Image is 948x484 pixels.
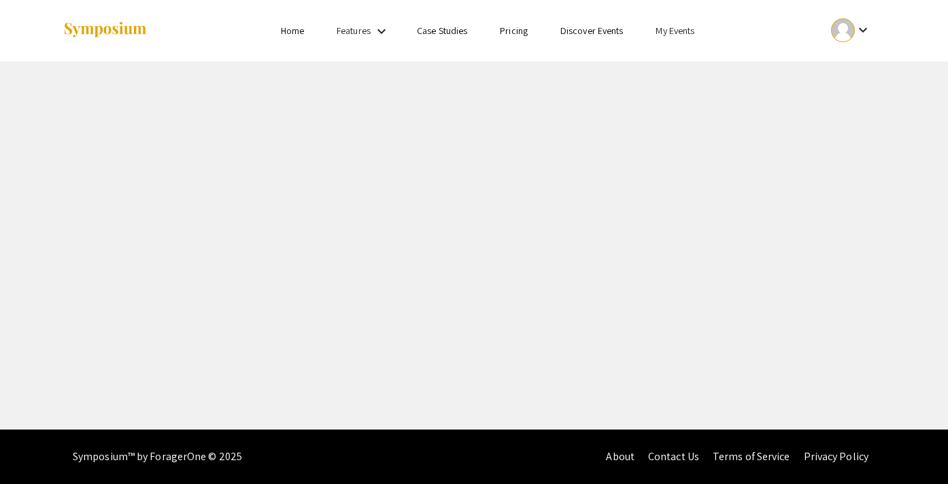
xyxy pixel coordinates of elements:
[337,25,371,37] a: Features
[713,449,790,464] a: Terms of Service
[648,449,699,464] a: Contact Us
[855,22,871,38] mat-icon: Expand account dropdown
[281,25,304,37] a: Home
[373,23,390,39] mat-icon: Expand Features list
[817,15,885,46] button: Expand account dropdown
[606,449,634,464] a: About
[804,449,868,464] a: Privacy Policy
[73,430,242,484] div: Symposium™ by ForagerOne © 2025
[500,25,528,37] a: Pricing
[560,25,624,37] a: Discover Events
[656,25,694,37] a: My Events
[417,25,467,37] a: Case Studies
[63,21,148,39] img: Symposium by ForagerOne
